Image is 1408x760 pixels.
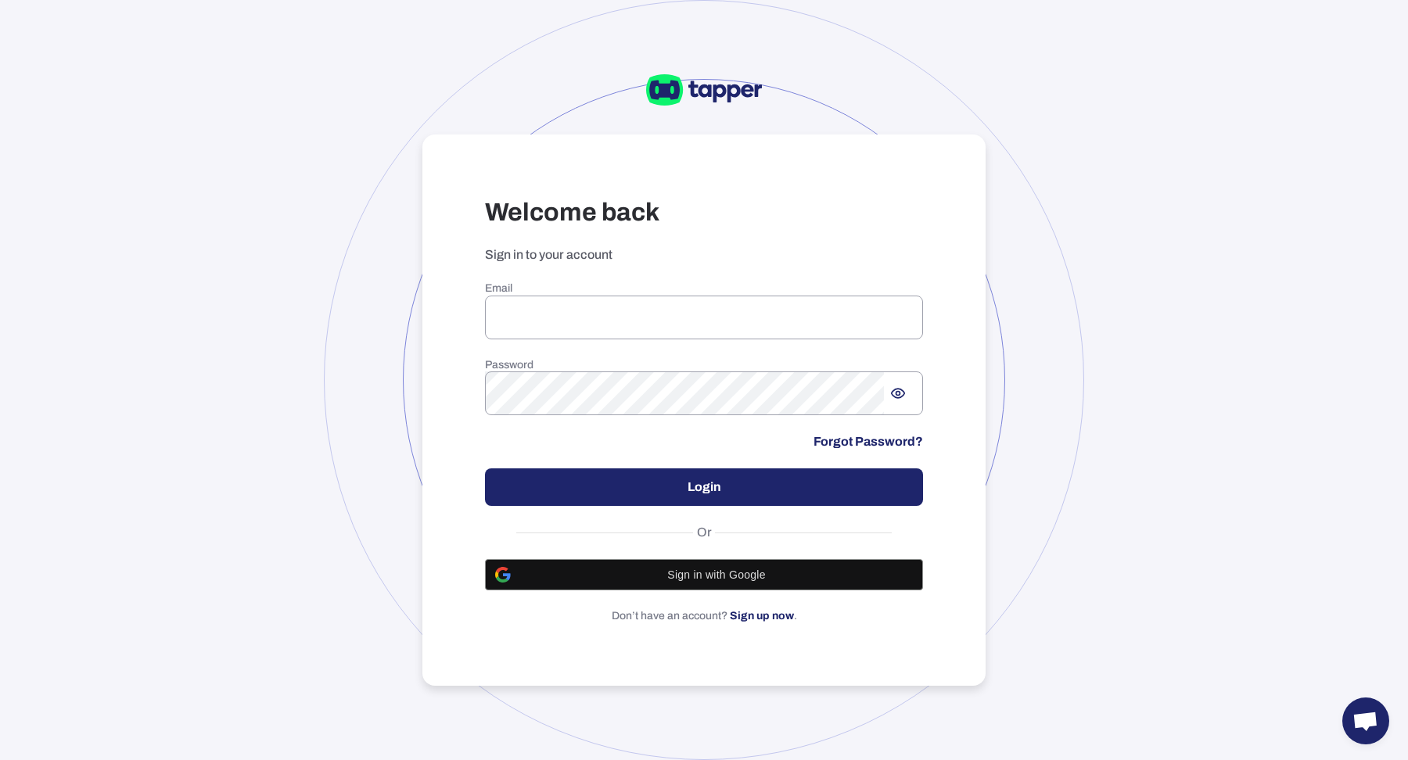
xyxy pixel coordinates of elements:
[520,568,913,581] span: Sign in with Google
[485,358,923,372] h6: Password
[485,468,923,506] button: Login
[693,525,716,540] span: Or
[814,434,923,450] a: Forgot Password?
[1342,697,1389,744] a: Open chat
[485,197,923,228] h3: Welcome back
[730,610,794,622] a: Sign up now
[485,609,923,623] p: Don’t have an account? .
[884,379,912,407] button: Show password
[485,281,923,296] h6: Email
[485,559,923,590] button: Sign in with Google
[485,247,923,263] p: Sign in to your account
